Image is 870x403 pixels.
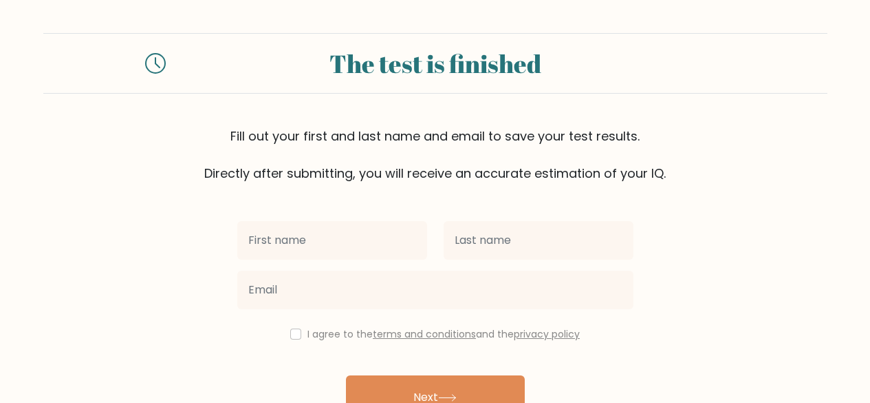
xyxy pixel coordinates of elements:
[373,327,476,341] a: terms and conditions
[237,221,427,260] input: First name
[514,327,580,341] a: privacy policy
[237,271,633,309] input: Email
[307,327,580,341] label: I agree to the and the
[444,221,633,260] input: Last name
[182,45,688,82] div: The test is finished
[43,127,827,183] div: Fill out your first and last name and email to save your test results. Directly after submitting,...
